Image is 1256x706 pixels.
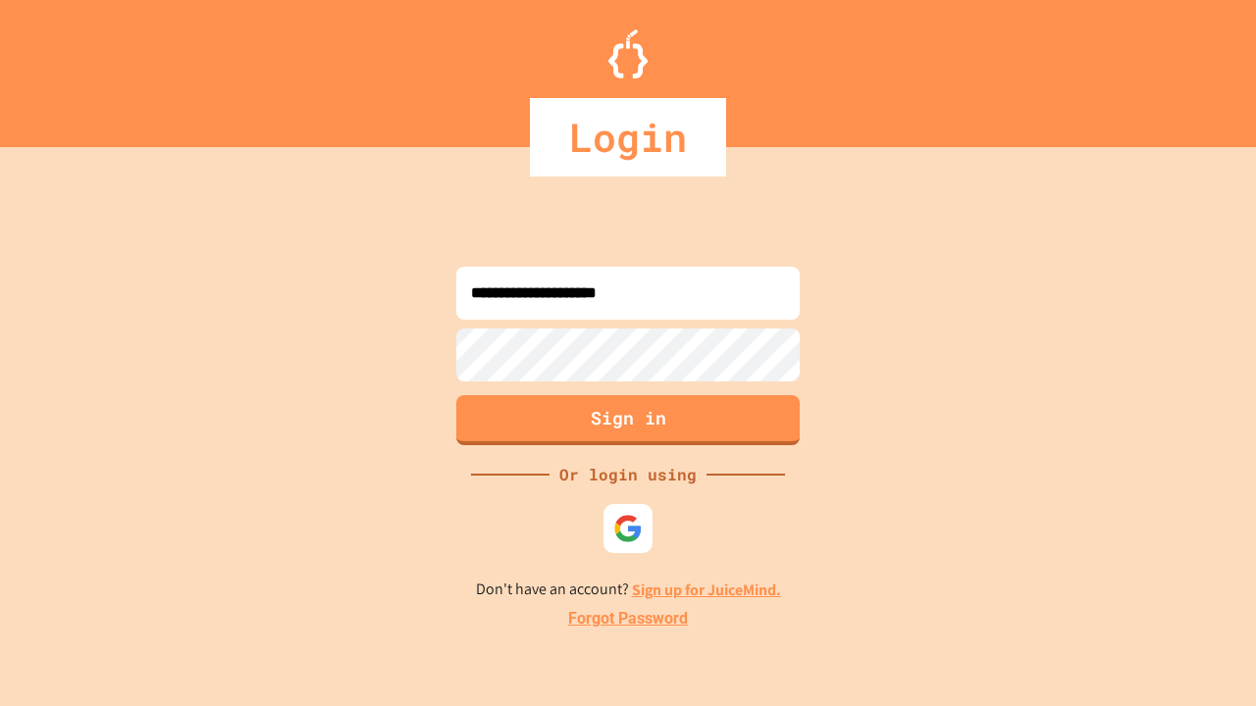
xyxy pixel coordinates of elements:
div: Login [530,98,726,176]
div: Or login using [549,463,706,486]
p: Don't have an account? [476,578,781,602]
img: Logo.svg [608,29,648,78]
button: Sign in [456,395,800,445]
img: google-icon.svg [613,514,643,543]
a: Sign up for JuiceMind. [632,580,781,600]
a: Forgot Password [568,607,688,630]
